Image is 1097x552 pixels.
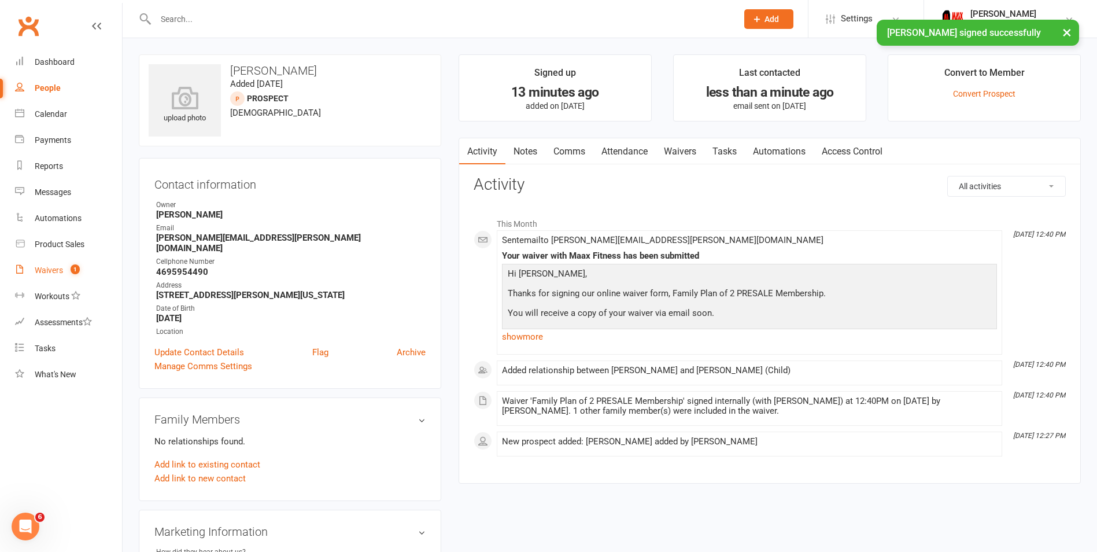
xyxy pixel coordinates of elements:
[15,205,122,231] a: Automations
[656,138,704,165] a: Waivers
[15,127,122,153] a: Payments
[154,174,426,191] h3: Contact information
[502,366,997,376] div: Added relationship between [PERSON_NAME] and [PERSON_NAME] (Child)
[502,329,997,345] a: show more
[35,109,67,119] div: Calendar
[15,310,122,336] a: Assessments
[15,231,122,257] a: Product Sales
[1057,20,1077,45] button: ×
[156,303,426,314] div: Date of Birth
[505,286,994,303] p: Thanks for signing our online waiver form, Family Plan of 2 PRESALE Membership.
[502,251,997,261] div: Your waiver with Maax Fitness has been submitted
[470,86,641,98] div: 13 minutes ago
[35,292,69,301] div: Workouts
[953,89,1015,98] a: Convert Prospect
[71,264,80,274] span: 1
[154,345,244,359] a: Update Contact Details
[152,11,729,27] input: Search...
[970,9,1036,19] div: [PERSON_NAME]
[474,212,1066,230] li: This Month
[1013,391,1065,399] i: [DATE] 12:40 PM
[35,83,61,93] div: People
[814,138,891,165] a: Access Control
[474,176,1066,194] h3: Activity
[470,101,641,111] p: added on [DATE]
[970,19,1036,30] div: Maax Fitness
[35,344,56,353] div: Tasks
[941,8,965,31] img: thumb_image1759205071.png
[15,101,122,127] a: Calendar
[156,267,426,277] strong: 4695954490
[15,257,122,284] a: Waivers 1
[154,435,426,448] p: No relationships found.
[15,153,122,179] a: Reports
[593,138,656,165] a: Attendance
[505,267,994,284] p: Hi [PERSON_NAME],
[505,306,994,323] p: You will receive a copy of your waiver via email soon.
[15,49,122,75] a: Dashboard
[534,65,576,86] div: Signed up
[15,179,122,205] a: Messages
[35,240,84,249] div: Product Sales
[944,65,1025,86] div: Convert to Member
[35,57,75,67] div: Dashboard
[12,513,39,540] iframe: Intercom live chat
[35,135,71,145] div: Payments
[156,223,426,234] div: Email
[230,79,283,89] time: Added [DATE]
[156,256,426,267] div: Cellphone Number
[684,86,855,98] div: less than a minute ago
[154,472,246,485] a: Add link to new contact
[156,326,426,337] div: Location
[14,12,43,41] a: Clubworx
[35,214,82,223] div: Automations
[545,138,593,165] a: Comms
[230,108,321,118] span: [DEMOGRAPHIC_DATA]
[505,326,994,356] p: Kind regards, Maax Fitness
[1013,360,1065,369] i: [DATE] 12:40 PM
[15,336,122,362] a: Tasks
[684,101,855,111] p: email sent on [DATE]
[764,14,779,24] span: Add
[247,94,289,103] snap: prospect
[156,313,426,323] strong: [DATE]
[156,280,426,291] div: Address
[35,161,63,171] div: Reports
[35,513,45,522] span: 6
[502,437,997,447] div: New prospect added: [PERSON_NAME] added by [PERSON_NAME]
[15,284,122,310] a: Workouts
[397,345,426,359] a: Archive
[502,396,997,416] div: Waiver 'Family Plan of 2 PRESALE Membership' signed internally (with [PERSON_NAME]) at 12:40PM on...
[35,318,92,327] div: Assessments
[156,209,426,220] strong: [PERSON_NAME]
[312,345,328,359] a: Flag
[35,266,63,275] div: Waivers
[744,9,793,29] button: Add
[149,64,431,77] h3: [PERSON_NAME]
[739,65,800,86] div: Last contacted
[35,187,71,197] div: Messages
[877,20,1079,46] div: [PERSON_NAME] signed successfully
[502,235,823,245] span: Sent email to [PERSON_NAME][EMAIL_ADDRESS][PERSON_NAME][DOMAIN_NAME]
[745,138,814,165] a: Automations
[35,370,76,379] div: What's New
[841,6,873,32] span: Settings
[154,359,252,373] a: Manage Comms Settings
[156,200,426,211] div: Owner
[154,458,260,472] a: Add link to existing contact
[154,525,426,538] h3: Marketing Information
[156,290,426,300] strong: [STREET_ADDRESS][PERSON_NAME][US_STATE]
[156,233,426,253] strong: [PERSON_NAME][EMAIL_ADDRESS][PERSON_NAME][DOMAIN_NAME]
[1013,432,1065,440] i: [DATE] 12:27 PM
[1013,230,1065,238] i: [DATE] 12:40 PM
[154,413,426,426] h3: Family Members
[704,138,745,165] a: Tasks
[149,86,221,124] div: upload photo
[459,138,505,165] a: Activity
[15,362,122,388] a: What's New
[15,75,122,101] a: People
[505,138,545,165] a: Notes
